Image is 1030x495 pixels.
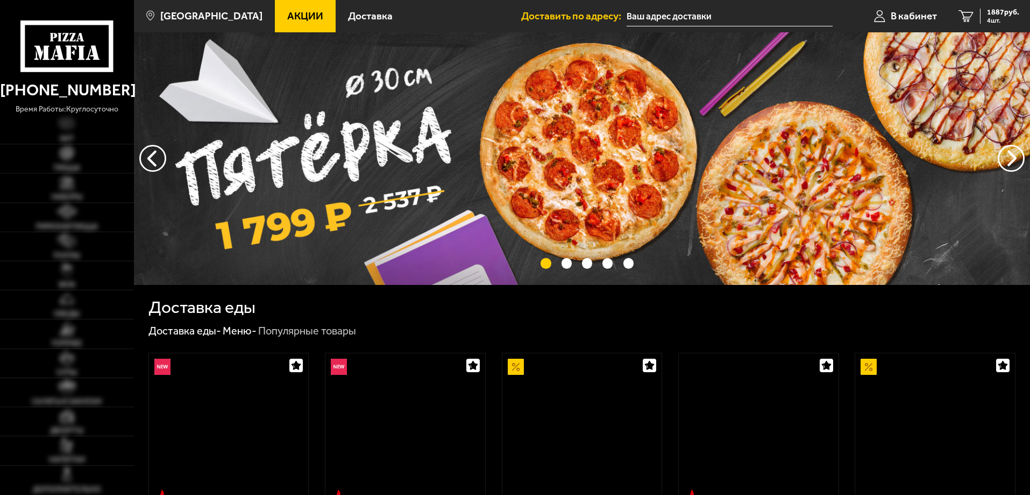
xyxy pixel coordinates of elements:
input: Ваш адрес доставки [627,6,833,26]
span: Наборы [52,193,82,201]
button: точки переключения [602,258,613,268]
button: точки переключения [582,258,592,268]
span: Римская пицца [36,223,98,231]
img: Новинка [331,359,347,375]
img: Акционный [508,359,524,375]
span: Хит [60,135,74,143]
span: WOK [59,281,75,289]
h1: Доставка еды [148,299,255,316]
img: Акционный [861,359,877,375]
button: точки переключения [562,258,572,268]
button: точки переключения [623,258,634,268]
span: Дополнительно [33,486,101,493]
span: Пицца [54,164,80,172]
button: следующий [139,145,166,172]
a: Меню- [223,324,257,337]
button: точки переключения [541,258,551,268]
span: Десерты [50,427,83,435]
span: Роллы [54,252,80,260]
span: Обеды [54,310,80,318]
a: Доставка еды- [148,324,221,337]
span: Салаты и закуски [32,398,102,406]
span: Горячее [52,340,82,347]
img: Новинка [154,359,171,375]
span: 1887 руб. [987,9,1019,16]
span: Напитки [49,456,85,464]
span: В кабинет [891,11,937,21]
span: [GEOGRAPHIC_DATA] [160,11,262,21]
span: 4 шт. [987,17,1019,24]
button: предыдущий [998,145,1025,172]
span: Доставить по адресу: [521,11,627,21]
span: Акции [287,11,323,21]
div: Популярные товары [258,324,356,338]
span: Супы [56,369,77,377]
span: Доставка [348,11,393,21]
